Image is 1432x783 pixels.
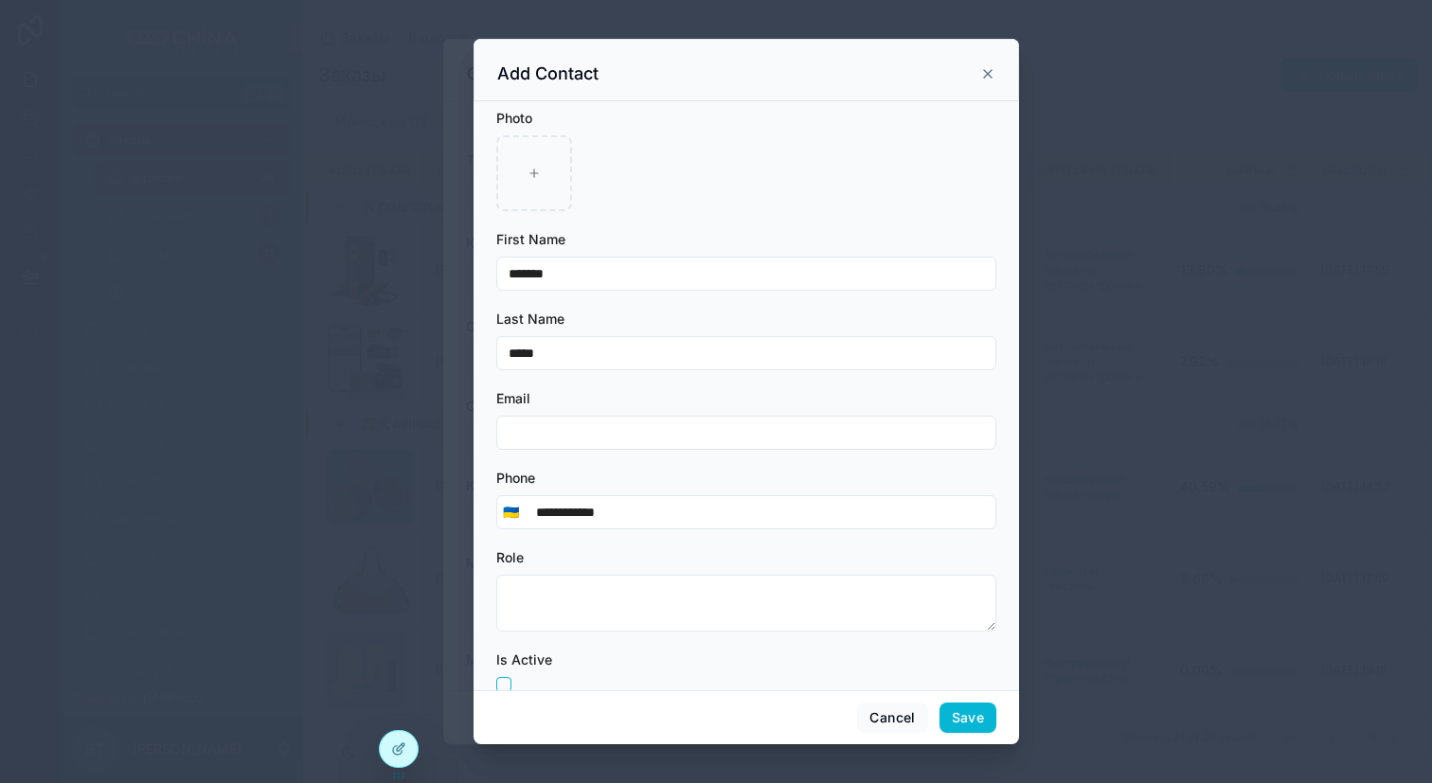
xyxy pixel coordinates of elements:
[497,495,525,529] button: Select Button
[496,311,564,327] span: Last Name
[497,62,599,85] h3: Add Contact
[940,703,996,733] button: Save
[857,703,927,733] button: Cancel
[496,390,530,406] span: Email
[503,503,519,522] span: 🇺🇦
[496,651,552,667] span: Is Active
[496,549,524,565] span: Role
[496,110,532,126] span: Photo
[496,470,535,486] span: Phone
[496,231,565,247] span: First Name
